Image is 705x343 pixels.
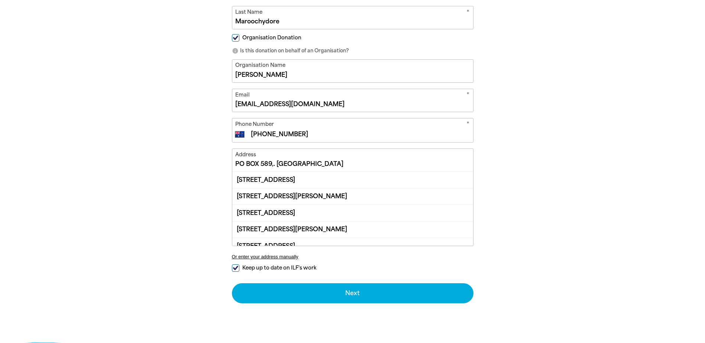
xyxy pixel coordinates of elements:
[232,205,473,221] div: [STREET_ADDRESS]
[232,238,473,254] div: [STREET_ADDRESS]
[232,34,239,42] input: Organisation Donation
[232,188,473,205] div: [STREET_ADDRESS][PERSON_NAME]
[232,47,473,55] p: Is this donation on behalf of an Organisation?
[232,264,239,272] input: Keep up to date on ILF's work
[232,283,473,303] button: Next
[232,221,473,238] div: [STREET_ADDRESS][PERSON_NAME]
[232,254,473,259] button: Or enter your address manually
[466,120,469,130] i: Required
[232,48,239,54] i: info
[242,264,316,271] span: Keep up to date on ILF's work
[242,34,301,41] span: Organisation Donation
[232,172,473,188] div: [STREET_ADDRESS]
